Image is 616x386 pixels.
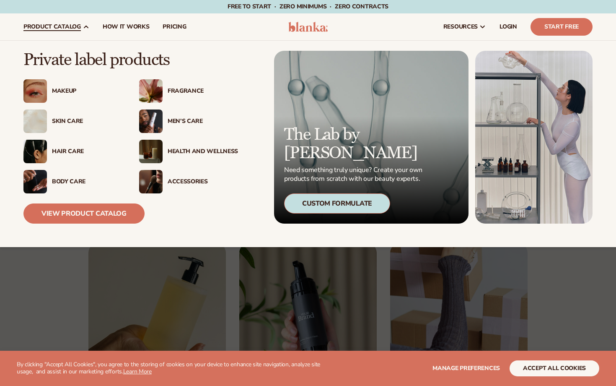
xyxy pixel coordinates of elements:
a: pricing [156,13,193,40]
a: Female hair pulled back with clips. Hair Care [23,140,122,163]
span: Free to start · ZERO minimums · ZERO contracts [228,3,388,10]
span: How It Works [103,23,150,30]
img: Male hand applying moisturizer. [23,170,47,193]
img: Candles and incense on table. [139,140,163,163]
img: Cream moisturizer swatch. [23,110,47,133]
p: By clicking "Accept All Cookies", you agree to the storing of cookies on your device to enhance s... [17,361,327,376]
img: Female hair pulled back with clips. [23,140,47,163]
div: Men’s Care [168,118,238,125]
a: How It Works [96,13,156,40]
img: Pink blooming flower. [139,79,163,103]
button: Manage preferences [432,360,500,376]
a: resources [437,13,493,40]
div: Health And Wellness [168,148,238,155]
img: Male holding moisturizer bottle. [139,110,163,133]
span: product catalog [23,23,81,30]
a: Cream moisturizer swatch. Skin Care [23,110,122,133]
img: logo [288,22,328,32]
div: Hair Care [52,148,122,155]
p: The Lab by [PERSON_NAME] [284,125,425,162]
span: Manage preferences [432,364,500,372]
button: accept all cookies [510,360,599,376]
a: Candles and incense on table. Health And Wellness [139,140,238,163]
img: Female with glitter eye makeup. [23,79,47,103]
span: LOGIN [500,23,517,30]
a: LOGIN [493,13,524,40]
div: Custom Formulate [284,193,390,214]
div: Makeup [52,88,122,95]
div: Accessories [168,178,238,185]
a: Female with makeup brush. Accessories [139,170,238,193]
a: View Product Catalog [23,203,145,224]
a: Learn More [123,368,152,376]
a: Start Free [531,18,593,36]
div: Skin Care [52,118,122,125]
a: Male hand applying moisturizer. Body Care [23,170,122,193]
a: Female with glitter eye makeup. Makeup [23,79,122,103]
p: Private label products [23,51,238,69]
a: product catalog [17,13,96,40]
span: resources [443,23,478,30]
span: pricing [163,23,186,30]
p: Need something truly unique? Create your own products from scratch with our beauty experts. [284,166,425,183]
a: Pink blooming flower. Fragrance [139,79,238,103]
div: Body Care [52,178,122,185]
a: Male holding moisturizer bottle. Men’s Care [139,110,238,133]
a: Microscopic product formula. The Lab by [PERSON_NAME] Need something truly unique? Create your ow... [274,51,468,224]
img: Female in lab with equipment. [475,51,593,224]
div: Fragrance [168,88,238,95]
img: Female with makeup brush. [139,170,163,193]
